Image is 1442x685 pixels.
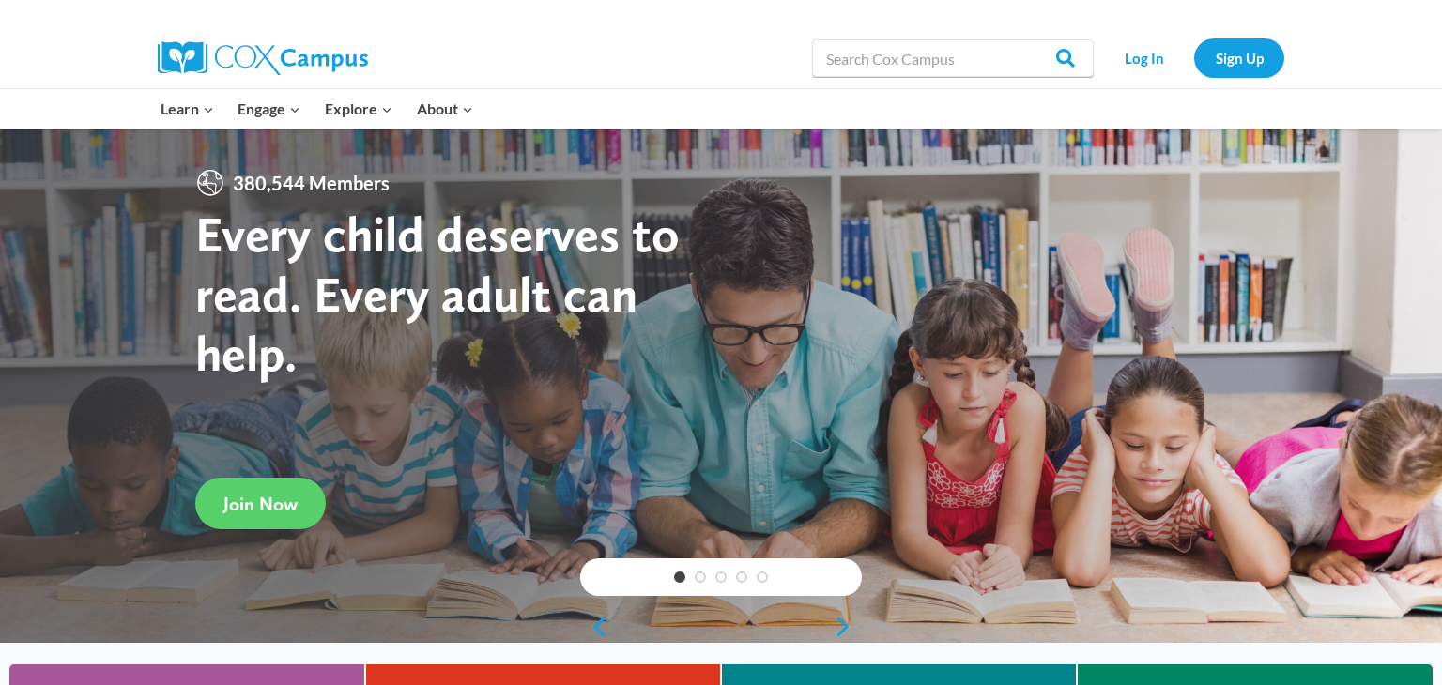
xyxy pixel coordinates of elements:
[195,478,326,529] a: Join Now
[736,571,747,583] a: 4
[834,616,862,638] a: next
[238,97,300,121] span: Engage
[158,41,368,75] img: Cox Campus
[580,616,608,638] a: previous
[417,97,473,121] span: About
[195,204,680,383] strong: Every child deserves to read. Every adult can help.
[757,571,768,583] a: 5
[580,608,862,646] div: content slider buttons
[1194,38,1284,77] a: Sign Up
[674,571,685,583] a: 1
[812,39,1094,77] input: Search Cox Campus
[223,493,298,515] span: Join Now
[1103,38,1284,77] nav: Secondary Navigation
[1103,38,1185,77] a: Log In
[325,97,392,121] span: Explore
[695,571,706,583] a: 2
[148,89,484,129] nav: Primary Navigation
[715,571,727,583] a: 3
[161,97,214,121] span: Learn
[225,168,397,198] span: 380,544 Members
